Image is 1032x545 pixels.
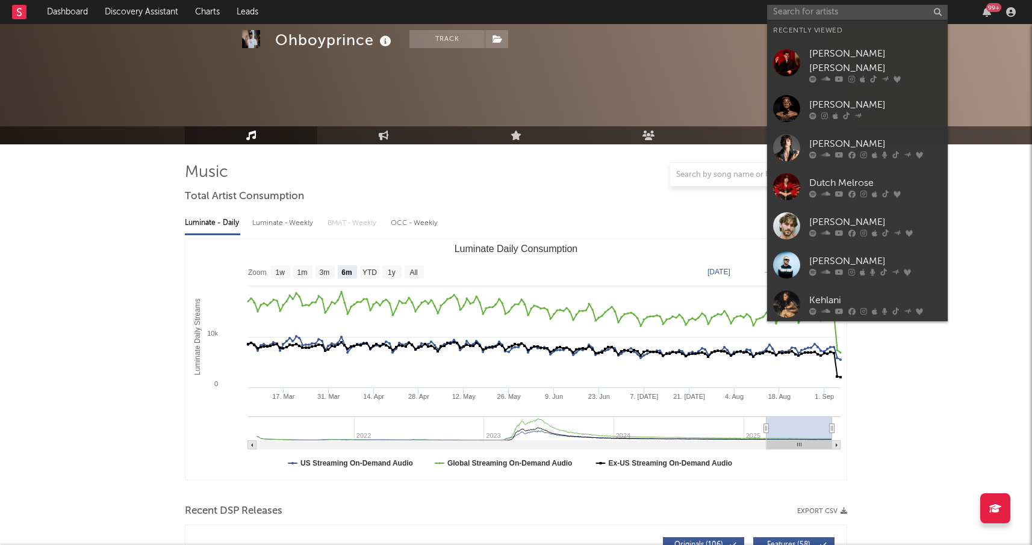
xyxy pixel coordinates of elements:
[297,268,308,277] text: 1m
[809,215,942,229] div: [PERSON_NAME]
[809,176,942,190] div: Dutch Melrose
[630,393,658,400] text: 7. [DATE]
[447,459,573,467] text: Global Streaming On-Demand Audio
[409,30,485,48] button: Track
[767,285,948,324] a: Kehlani
[391,213,439,233] div: OCC - Weekly
[986,3,1001,12] div: 99 +
[388,268,396,277] text: 1y
[767,5,948,20] input: Search for artists
[609,459,733,467] text: Ex-US Streaming On-Demand Audio
[809,293,942,307] div: Kehlani
[983,7,991,17] button: 99+
[673,393,705,400] text: 21. [DATE]
[193,298,202,375] text: Luminate Daily Streams
[320,268,330,277] text: 3m
[815,393,834,400] text: 1. Sep
[276,268,285,277] text: 1w
[275,30,394,50] div: Ohboyprince
[773,23,942,38] div: Recently Viewed
[809,137,942,151] div: [PERSON_NAME]
[455,244,578,254] text: Luminate Daily Consumption
[252,213,316,233] div: Luminate - Weekly
[767,89,948,128] a: [PERSON_NAME]
[300,459,413,467] text: US Streaming On-Demand Audio
[767,245,948,285] a: [PERSON_NAME]
[707,268,730,276] text: [DATE]
[725,393,744,400] text: 4. Aug
[670,170,797,180] input: Search by song name or URL
[207,330,218,337] text: 10k
[362,268,377,277] text: YTD
[452,393,476,400] text: 12. May
[767,167,948,206] a: Dutch Melrose
[588,393,610,400] text: 23. Jun
[341,268,352,277] text: 6m
[797,508,847,515] button: Export CSV
[214,380,218,387] text: 0
[767,128,948,167] a: [PERSON_NAME]
[809,47,942,76] div: [PERSON_NAME] [PERSON_NAME]
[185,213,240,233] div: Luminate - Daily
[248,268,267,277] text: Zoom
[317,393,340,400] text: 31. Mar
[809,97,942,112] div: [PERSON_NAME]
[545,393,563,400] text: 9. Jun
[497,393,521,400] text: 26. May
[768,393,791,400] text: 18. Aug
[763,268,771,276] text: →
[767,206,948,245] a: [PERSON_NAME]
[767,41,948,89] a: [PERSON_NAME] [PERSON_NAME]
[409,268,417,277] text: All
[185,189,304,204] span: Total Artist Consumption
[809,254,942,268] div: [PERSON_NAME]
[185,239,847,479] svg: Luminate Daily Consumption
[363,393,384,400] text: 14. Apr
[272,393,295,400] text: 17. Mar
[185,504,282,519] span: Recent DSP Releases
[408,393,429,400] text: 28. Apr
